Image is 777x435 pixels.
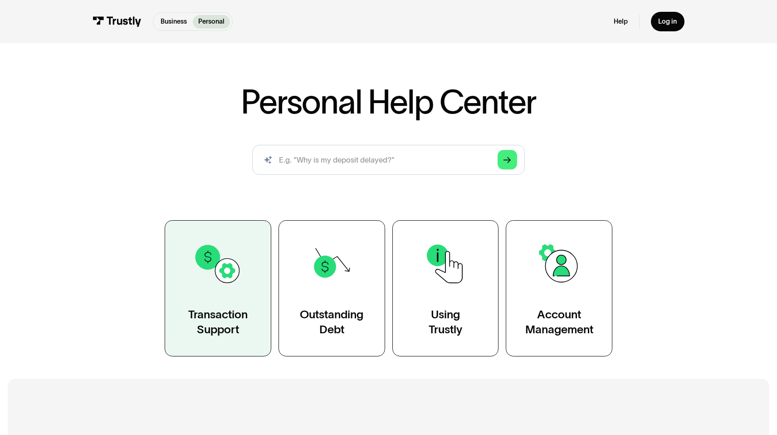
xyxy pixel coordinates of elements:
a: AccountManagement [506,220,612,356]
form: Search [252,145,525,175]
h1: Personal Help Center [241,85,536,118]
p: Personal [198,17,225,27]
a: TransactionSupport [165,220,271,356]
a: Help [614,17,628,26]
div: Using Trustly [429,307,462,337]
p: Business [161,17,187,27]
div: Outstanding Debt [300,307,363,337]
a: Personal [193,15,230,29]
img: Trustly Logo [93,16,142,27]
a: Business [155,15,193,29]
a: OutstandingDebt [279,220,385,356]
a: UsingTrustly [392,220,499,356]
input: search [252,145,525,175]
a: Log in [651,12,684,32]
div: Account Management [525,307,593,337]
div: Transaction Support [188,307,248,337]
div: Log in [658,17,677,26]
